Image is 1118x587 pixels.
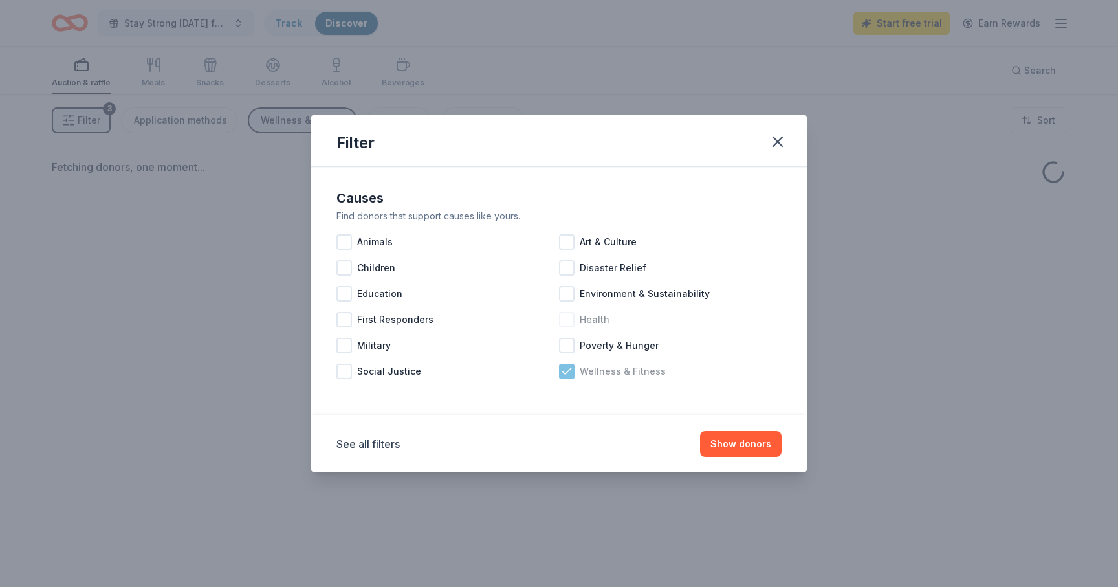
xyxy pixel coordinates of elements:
span: Health [580,312,609,327]
span: Children [357,260,395,276]
span: Disaster Relief [580,260,646,276]
span: Social Justice [357,364,421,379]
span: Poverty & Hunger [580,338,659,353]
span: Education [357,286,402,302]
div: Filter [336,133,375,153]
span: Military [357,338,391,353]
span: First Responders [357,312,433,327]
span: Animals [357,234,393,250]
span: Wellness & Fitness [580,364,666,379]
span: Art & Culture [580,234,637,250]
span: Environment & Sustainability [580,286,710,302]
button: See all filters [336,436,400,452]
div: Find donors that support causes like yours. [336,208,782,224]
button: Show donors [700,431,782,457]
div: Causes [336,188,782,208]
